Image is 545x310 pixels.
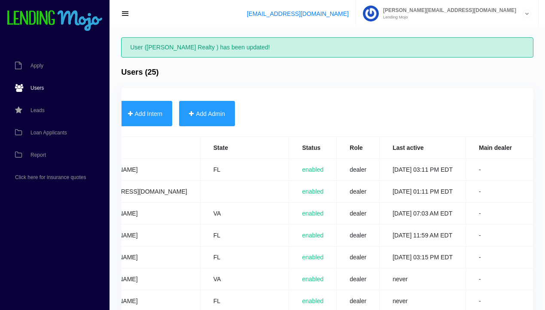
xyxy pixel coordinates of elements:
[6,10,103,32] img: logo-small.png
[179,101,235,127] button: Add Admin
[380,159,466,181] td: [DATE] 03:11 PM EDT
[302,298,323,304] span: enabled
[337,268,380,290] td: dealer
[379,15,516,19] small: Lending Mojo
[337,181,380,203] td: dealer
[200,246,289,268] td: FL
[200,225,289,246] td: FL
[200,203,289,225] td: VA
[302,188,323,195] span: enabled
[30,108,45,113] span: Leads
[200,159,289,181] td: FL
[30,63,43,68] span: Apply
[302,254,323,261] span: enabled
[380,225,466,246] td: [DATE] 11:59 AM EDT
[30,130,67,135] span: Loan Applicants
[380,268,466,290] td: never
[380,246,466,268] td: [DATE] 03:15 PM EDT
[337,246,380,268] td: dealer
[121,37,533,58] div: User ([PERSON_NAME] Realty ) has been updated!
[121,68,158,77] h4: Users (25)
[302,276,323,283] span: enabled
[30,85,44,91] span: Users
[363,6,379,21] img: Profile image
[247,10,349,17] a: [EMAIL_ADDRESS][DOMAIN_NAME]
[379,8,516,13] span: [PERSON_NAME][EMAIL_ADDRESS][DOMAIN_NAME]
[200,268,289,290] td: VA
[337,159,380,181] td: dealer
[380,181,466,203] td: [DATE] 01:11 PM EDT
[337,137,380,159] th: Role
[337,225,380,246] td: dealer
[302,232,323,239] span: enabled
[15,175,86,180] span: Click here for insurance quotes
[302,210,323,217] span: enabled
[200,137,289,159] th: State
[380,137,466,159] th: Last active
[302,166,323,173] span: enabled
[337,203,380,225] td: dealer
[30,152,46,158] span: Report
[380,203,466,225] td: [DATE] 07:03 AM EDT
[289,137,337,159] th: Status
[118,101,173,127] button: Add Intern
